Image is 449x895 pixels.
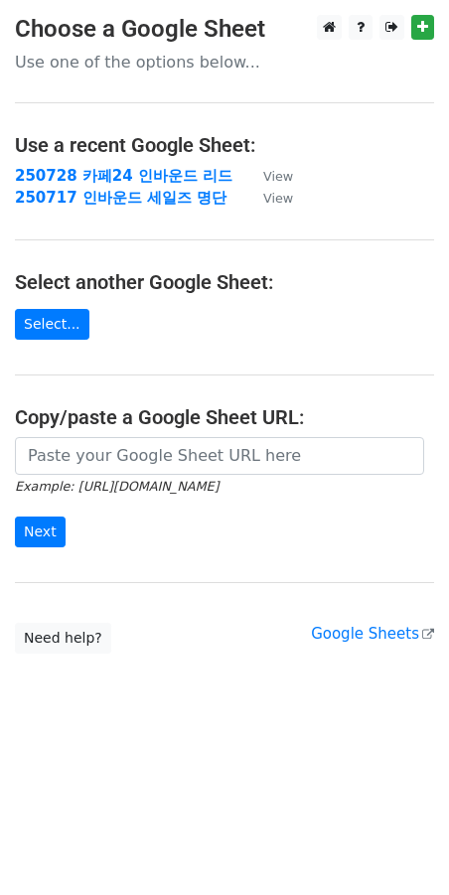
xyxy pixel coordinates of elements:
[15,405,434,429] h4: Copy/paste a Google Sheet URL:
[15,517,66,547] input: Next
[15,167,232,185] a: 250728 카페24 인바운드 리드
[15,623,111,654] a: Need help?
[243,189,293,207] a: View
[350,800,449,895] iframe: Chat Widget
[15,15,434,44] h3: Choose a Google Sheet
[15,479,219,494] small: Example: [URL][DOMAIN_NAME]
[263,191,293,206] small: View
[15,309,89,340] a: Select...
[15,52,434,73] p: Use one of the options below...
[243,167,293,185] a: View
[15,133,434,157] h4: Use a recent Google Sheet:
[15,189,226,207] a: 250717 인바운드 세일즈 명단
[311,625,434,643] a: Google Sheets
[15,437,424,475] input: Paste your Google Sheet URL here
[263,169,293,184] small: View
[15,270,434,294] h4: Select another Google Sheet:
